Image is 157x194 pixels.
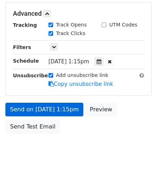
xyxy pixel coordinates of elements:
label: UTM Codes [109,21,137,29]
label: Add unsubscribe link [56,72,108,79]
a: Send Test Email [5,120,60,134]
strong: Tracking [13,22,37,28]
label: Track Clicks [56,30,86,37]
strong: Schedule [13,58,39,64]
strong: Filters [13,44,31,50]
a: Preview [85,103,117,116]
a: Send on [DATE] 1:15pm [5,103,83,116]
span: [DATE] 1:15pm [49,58,89,65]
label: Track Opens [56,21,87,29]
iframe: Chat Widget [121,160,157,194]
h5: Advanced [13,10,144,18]
a: Copy unsubscribe link [49,81,113,87]
strong: Unsubscribe [13,73,48,78]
